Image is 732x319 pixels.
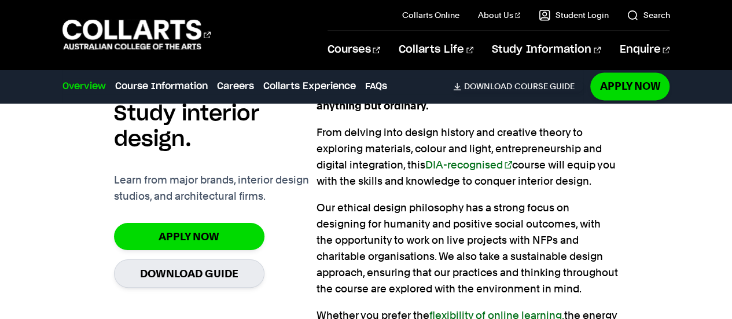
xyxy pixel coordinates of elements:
a: Courses [328,31,380,69]
a: Course Information [115,79,208,93]
a: Study Information [492,31,601,69]
p: Our ethical design philosophy has a strong focus on designing for humanity and positive social ou... [317,200,619,297]
strong: , our curriculum is anything but ordinary. [317,67,599,112]
a: DIA-recognised [425,159,512,171]
span: Download [464,81,512,91]
a: Search [627,9,670,21]
p: Learn from major brands, interior design studios, and architectural firms. [114,172,317,204]
a: Collarts Experience [263,79,356,93]
div: Go to homepage [62,18,211,51]
a: Collarts Online [402,9,459,21]
a: Overview [62,79,106,93]
p: From delving into design history and creative theory to exploring materials, colour and light, en... [317,124,619,189]
a: Apply Now [590,72,670,100]
a: Careers [217,79,254,93]
a: FAQs [365,79,387,93]
a: Collarts Life [399,31,473,69]
a: DownloadCourse Guide [453,81,583,91]
a: Download Guide [114,259,264,288]
a: Student Login [539,9,608,21]
a: Enquire [619,31,670,69]
a: About Us [478,9,521,21]
a: Apply Now [114,223,264,250]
